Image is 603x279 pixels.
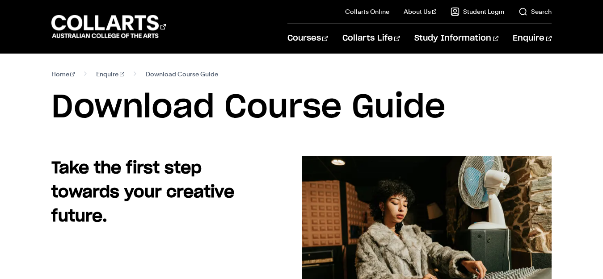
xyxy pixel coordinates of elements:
a: Home [51,68,75,80]
h1: Download Course Guide [51,87,552,128]
strong: Take the first step towards your creative future. [51,160,234,225]
a: Courses [287,24,328,53]
a: Search [519,7,552,16]
a: Study Information [414,24,498,53]
a: Enquire [513,24,552,53]
a: Collarts Online [345,7,389,16]
a: About Us [404,7,437,16]
a: Collarts Life [342,24,400,53]
a: Enquire [96,68,124,80]
a: Student Login [451,7,504,16]
span: Download Course Guide [146,68,218,80]
div: Go to homepage [51,14,166,39]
